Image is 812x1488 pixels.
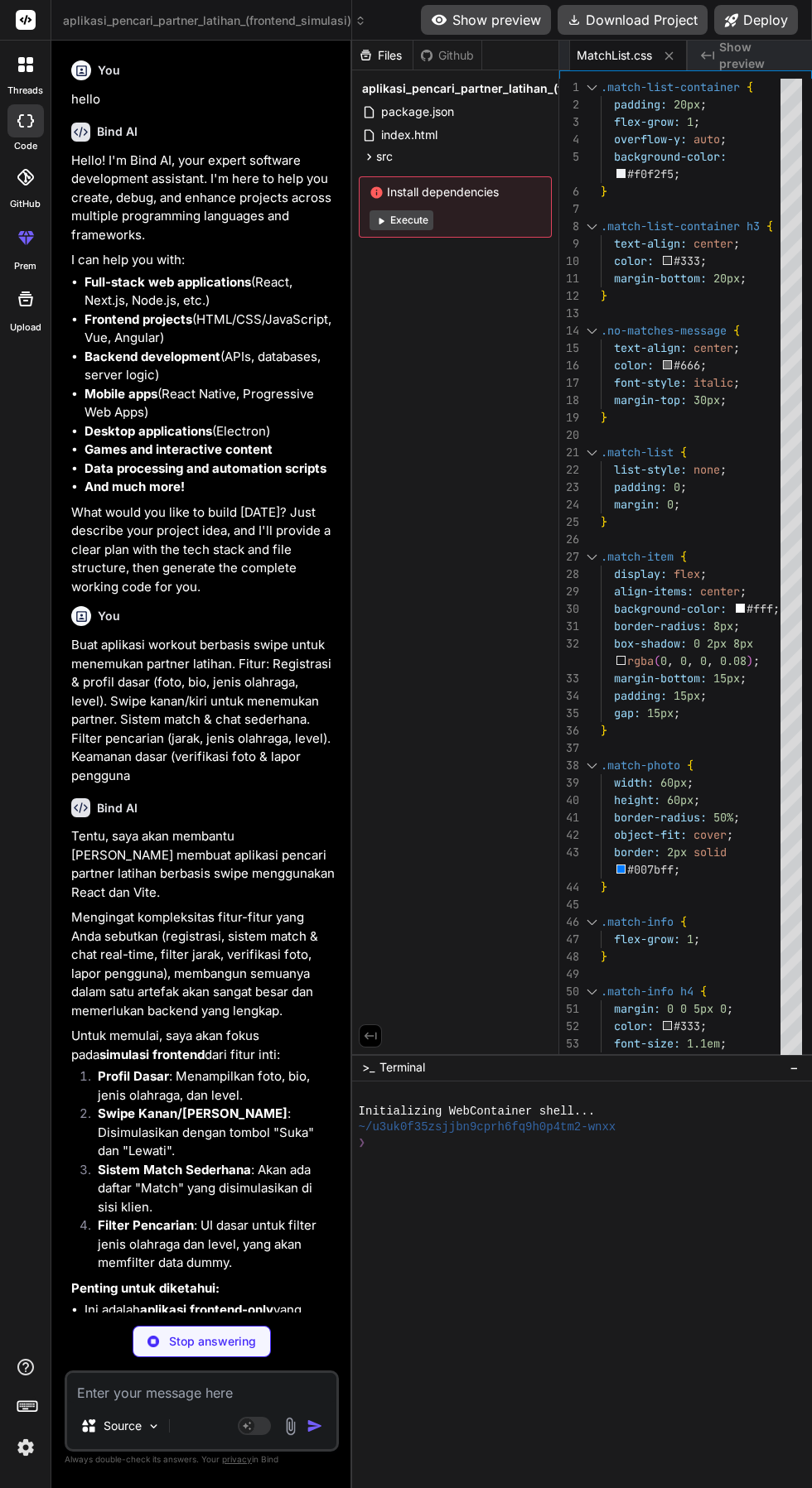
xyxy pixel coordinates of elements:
strong: Full-stack web applications [85,274,251,290]
h6: You [98,608,120,624]
span: cover [694,827,727,842]
span: margin-bottom: [614,671,707,686]
span: width: [614,775,654,790]
span: .match-info [601,984,674,999]
span: { [766,219,773,234]
div: Click to collapse the range. [581,444,602,461]
span: ; [694,792,700,807]
span: object-fit: [614,827,687,842]
img: settings [12,1433,40,1462]
img: attachment [281,1417,300,1436]
div: Click to collapse the range. [581,983,602,1000]
strong: Profil Dasar [98,1068,169,1084]
div: 13 [559,305,579,322]
span: 1.1em [687,1036,720,1051]
div: 54 [559,1052,579,1070]
span: ❯ [359,1135,367,1151]
div: 32 [559,635,579,653]
span: h3 [747,219,760,234]
span: ; [733,236,740,251]
p: Tentu, saya akan membantu [PERSON_NAME] membuat aplikasi pencari partner latihan berbasis swipe m... [71,827,336,902]
span: padding: [614,688,667,703]
span: 20px [674,97,700,112]
span: display: [614,566,667,581]
span: ; [700,358,707,373]
div: 37 [559,739,579,757]
span: ) [747,653,753,668]
span: 0.08 [720,653,747,668]
span: } [601,514,607,529]
strong: Penting untuk diketahui: [71,1280,220,1296]
span: .match-list [601,445,674,460]
span: border-radius: [614,810,707,825]
span: margin: [614,1001,660,1016]
span: 0 [660,653,667,668]
span: 0 [700,653,707,668]
strong: Games and interactive content [85,441,273,457]
span: ; [720,1036,727,1051]
span: 20px [713,271,740,286]
span: rgba [627,653,654,668]
span: border-radius: [614,619,707,633]
span: ; [680,479,687,494]
div: 4 [559,131,579,148]
span: ; [674,166,680,181]
span: ; [733,810,740,825]
span: align-items: [614,584,694,599]
div: 36 [559,722,579,739]
img: icon [307,1418,323,1434]
span: 8px [733,636,753,651]
span: color: [614,253,654,268]
span: padding: [614,479,667,494]
button: Download Project [558,5,708,35]
span: 0 [694,636,700,651]
span: Install dependencies [370,184,541,200]
strong: aplikasi frontend-only [140,1302,273,1317]
span: ; [700,97,707,112]
span: 2px [667,845,687,860]
li: : Akan ada daftar "Match" yang disimulasikan di sisi klien. [85,1161,336,1217]
span: margin: [614,497,660,512]
div: 18 [559,392,579,409]
div: Click to collapse the range. [581,218,602,235]
span: 15px [647,705,674,720]
span: ; [674,862,680,877]
span: , [687,653,694,668]
div: 43 [559,844,579,861]
span: #007bff [627,862,674,877]
div: 25 [559,513,579,531]
li: (Electron) [85,422,336,441]
span: ; [700,566,707,581]
span: ; [720,392,727,407]
span: #666 [674,358,700,373]
div: 24 [559,496,579,513]
span: } [601,723,607,738]
div: 6 [559,183,579,200]
span: ; [720,132,727,147]
span: ; [674,497,680,512]
span: center [700,584,740,599]
span: border: [614,845,660,860]
span: ~/u3uk0f35zsjjbn9cprh6fq9h0p4tm2-wnxx [359,1120,616,1135]
label: prem [14,259,36,273]
div: Click to collapse the range. [581,79,602,96]
strong: And much more! [85,479,185,494]
span: { [700,984,707,999]
span: aplikasi_pencari_partner_latihan_(frontend_simulasi) [362,80,665,97]
p: hello [71,90,336,109]
div: 21 [559,444,579,461]
span: #333 [674,1018,700,1033]
img: Pick Models [147,1419,161,1433]
span: 0 [680,1001,687,1016]
div: 26 [559,531,579,548]
span: } [601,410,607,425]
span: h4 [680,984,694,999]
span: height: [614,792,660,807]
span: .match-list-container [601,79,740,94]
span: 2px [707,636,727,651]
span: } [601,879,607,894]
div: 31 [559,618,579,635]
span: text-align: [614,340,687,355]
span: Show preview [719,39,799,72]
span: font-style: [614,375,687,390]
